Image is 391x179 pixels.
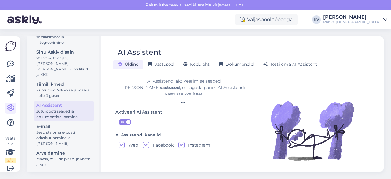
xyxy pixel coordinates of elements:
[232,2,246,8] span: Luba
[323,15,381,20] div: [PERSON_NAME]
[36,109,91,120] div: Juturoboti seaded ja dokumentide lisamine
[36,55,91,77] div: Vali värv, tööajad, [PERSON_NAME], [PERSON_NAME] kiirvalikud ja KKK
[312,15,321,24] div: KV
[36,49,91,55] div: Sinu Askly disain
[115,109,162,116] div: Aktiveeri AI Assistent
[219,62,254,67] span: Dokumendid
[160,85,180,90] b: vastused
[36,81,91,88] div: Tiimiliikmed
[235,14,298,25] div: Väljaspool tööaega
[34,80,94,99] a: TiimiliikmedKutsu tiim Askly'sse ja määra neile õigused
[185,142,210,148] label: Instagram
[36,130,91,146] div: Seadista oma e-posti edasisuunamine ja [PERSON_NAME]
[118,62,138,67] span: Üldine
[34,48,94,78] a: Sinu Askly disainVali värv, tööajad, [PERSON_NAME], [PERSON_NAME] kiirvalikud ja KKK
[115,78,253,97] div: AI Assistendi aktiveerimise seaded. [PERSON_NAME] , et tagada parim AI Assistendi vastuste kvalit...
[36,88,91,99] div: Kutsu tiim Askly'sse ja määra neile õigused
[36,29,91,45] div: Script, õpetused ja sotsiaalmeedia integreerimine
[183,62,210,67] span: Koduleht
[148,62,174,67] span: Vastused
[115,132,161,139] div: AI Assistendi kanalid
[36,123,91,130] div: E-mail
[125,142,138,148] label: Web
[36,150,91,156] div: Arveldamine
[323,15,387,24] a: [PERSON_NAME]Rahva [DEMOGRAPHIC_DATA]
[5,158,16,163] div: 2 / 3
[5,136,16,163] div: Vaata siia
[119,119,126,125] span: ON
[36,102,91,109] div: AI Assistent
[323,20,381,24] div: Rahva [DEMOGRAPHIC_DATA]
[36,156,91,167] div: Maksa, muuda plaani ja vaata arveid
[118,47,161,58] div: AI Assistent
[149,142,174,148] label: Facebook
[269,88,355,173] img: Illustration
[34,122,94,147] a: E-mailSeadista oma e-posti edasisuunamine ja [PERSON_NAME]
[34,101,94,121] a: AI AssistentJuturoboti seaded ja dokumentide lisamine
[34,149,94,168] a: ArveldamineMaksa, muuda plaani ja vaata arveid
[5,41,16,51] img: Askly Logo
[263,62,317,67] span: Testi oma AI Assistent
